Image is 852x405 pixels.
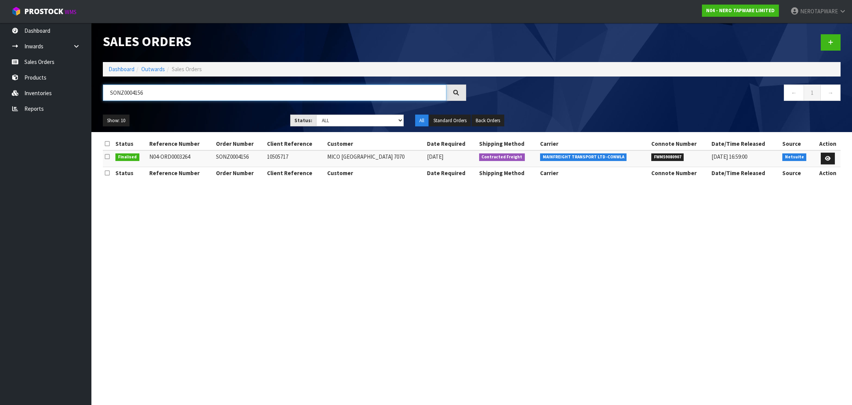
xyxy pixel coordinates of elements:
th: Status [113,167,147,179]
span: MAINFREIGHT TRANSPORT LTD -CONWLA [540,153,627,161]
th: Order Number [214,138,265,150]
span: Netsuite [782,153,807,161]
button: All [415,115,428,127]
th: Order Number [214,167,265,179]
input: Search sales orders [103,85,446,101]
h1: Sales Orders [103,34,466,49]
th: Customer [325,138,425,150]
th: Date Required [425,138,477,150]
th: Action [815,138,841,150]
img: cube-alt.png [11,6,21,16]
span: FWM59080907 [651,153,684,161]
span: Contracted Freight [479,153,525,161]
span: [DATE] 16:59:00 [711,153,747,160]
button: Back Orders [472,115,504,127]
a: Outwards [141,65,165,73]
button: Show: 10 [103,115,129,127]
th: Connote Number [649,138,710,150]
th: Connote Number [649,167,710,179]
th: Customer [325,167,425,179]
nav: Page navigation [478,85,841,103]
th: Date/Time Released [710,138,780,150]
th: Carrier [538,167,649,179]
th: Status [113,138,147,150]
th: Shipping Method [477,138,538,150]
span: NEROTAPWARE [800,8,838,15]
th: Date/Time Released [710,167,780,179]
a: ← [784,85,804,101]
td: N04-ORD0003264 [147,150,214,167]
th: Reference Number [147,138,214,150]
th: Action [815,167,841,179]
th: Source [780,138,815,150]
th: Client Reference [265,138,326,150]
th: Reference Number [147,167,214,179]
td: 10505717 [265,150,326,167]
strong: N04 - NERO TAPWARE LIMITED [706,7,775,14]
th: Shipping Method [477,167,538,179]
button: Standard Orders [429,115,471,127]
span: Sales Orders [172,65,202,73]
td: MICO [GEOGRAPHIC_DATA] 7070 [325,150,425,167]
span: ProStock [24,6,63,16]
td: SONZ0004156 [214,150,265,167]
a: → [820,85,841,101]
small: WMS [65,8,77,16]
th: Source [780,167,815,179]
span: Finalised [115,153,139,161]
th: Date Required [425,167,477,179]
a: 1 [804,85,821,101]
strong: Status: [294,117,312,124]
th: Client Reference [265,167,326,179]
span: [DATE] [427,153,443,160]
th: Carrier [538,138,649,150]
a: Dashboard [109,65,134,73]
